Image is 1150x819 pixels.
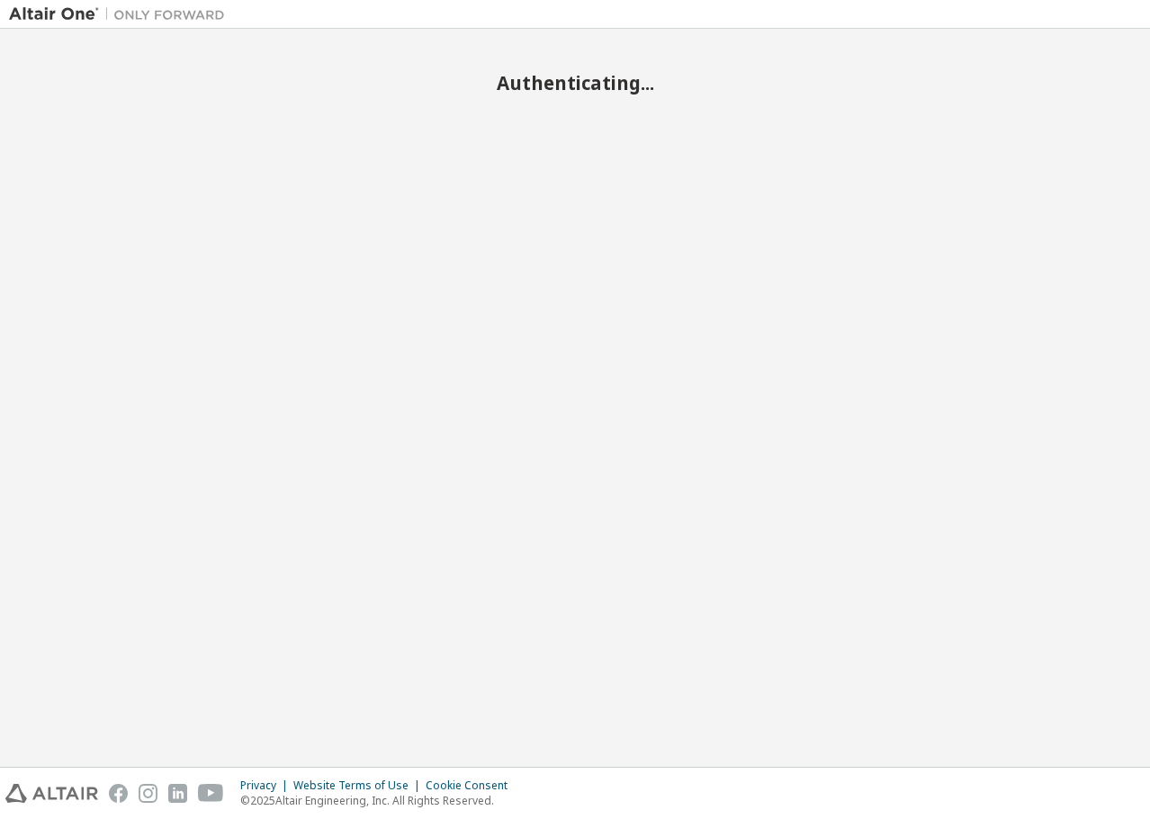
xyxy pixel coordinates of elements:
[9,5,234,23] img: Altair One
[168,784,187,803] img: linkedin.svg
[9,71,1141,94] h2: Authenticating...
[5,784,98,803] img: altair_logo.svg
[293,778,426,793] div: Website Terms of Use
[109,784,128,803] img: facebook.svg
[139,784,157,803] img: instagram.svg
[198,784,224,803] img: youtube.svg
[240,778,293,793] div: Privacy
[240,793,518,808] p: © 2025 Altair Engineering, Inc. All Rights Reserved.
[426,778,518,793] div: Cookie Consent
